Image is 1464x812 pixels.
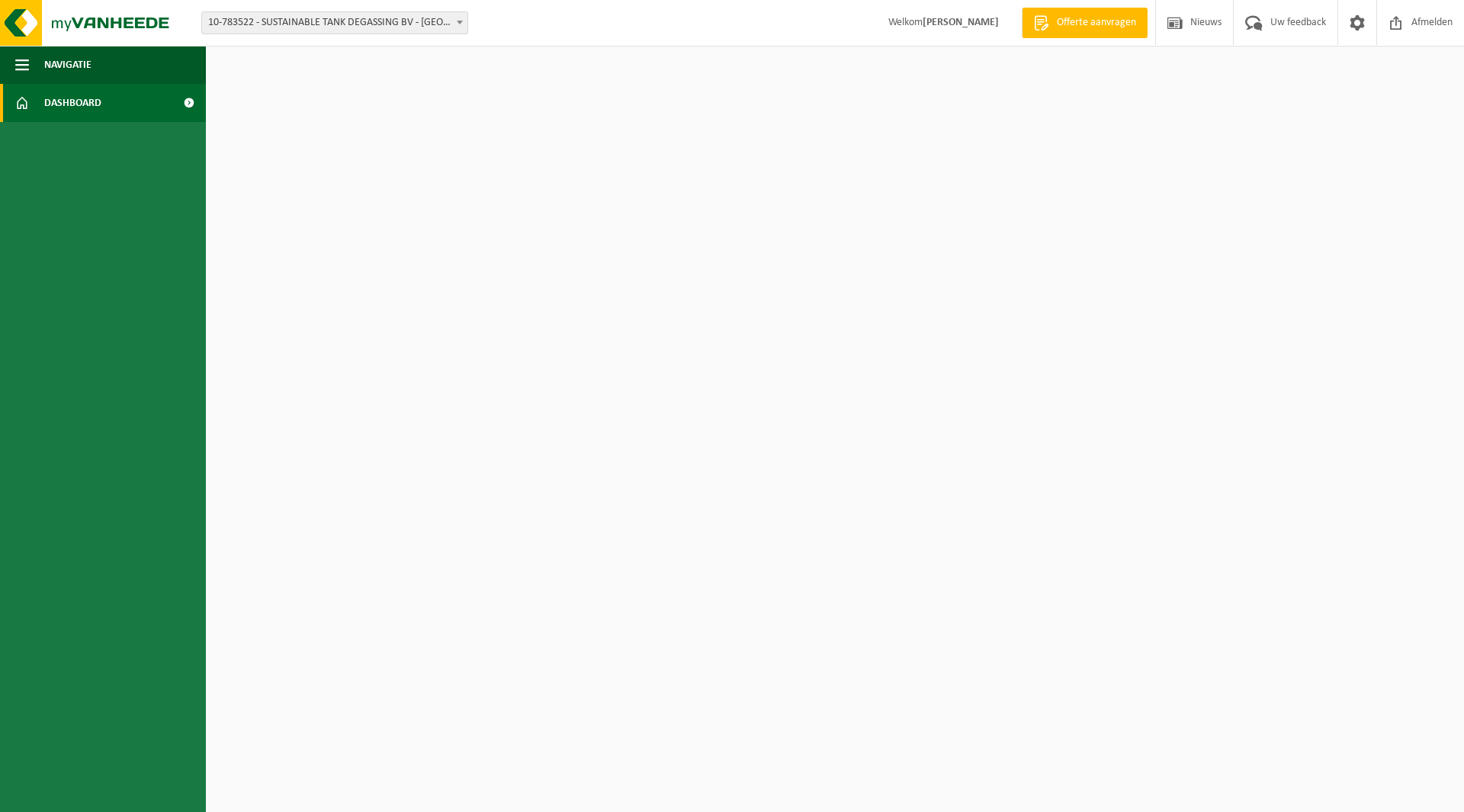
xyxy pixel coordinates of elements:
span: Dashboard [44,84,101,122]
span: Navigatie [44,46,91,84]
strong: [PERSON_NAME] [923,17,999,28]
span: 10-783522 - SUSTAINABLE TANK DEGASSING BV - ANTWERPEN [201,11,468,34]
span: Offerte aanvragen [1053,15,1140,30]
span: 10-783522 - SUSTAINABLE TANK DEGASSING BV - ANTWERPEN [202,12,467,34]
a: Offerte aanvragen [1022,8,1148,38]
